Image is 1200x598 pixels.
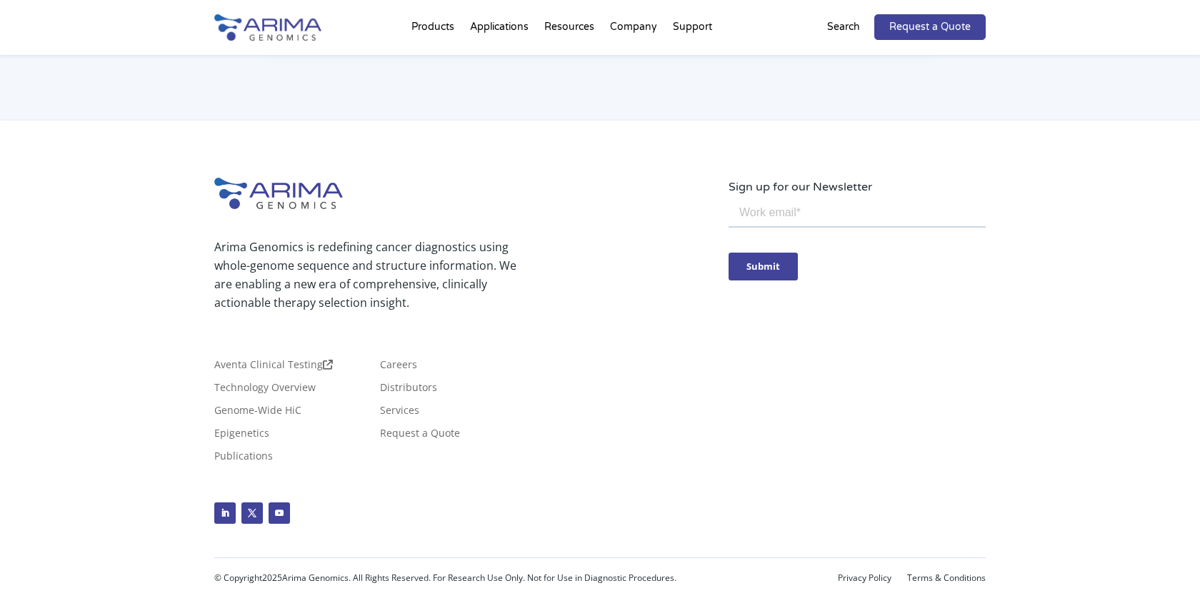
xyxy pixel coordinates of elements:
[380,382,437,398] a: Distributors
[214,382,316,398] a: Technology Overview
[827,18,860,36] p: Search
[214,428,269,444] a: Epigenetics
[262,572,282,584] span: 2025
[214,360,333,375] a: Aventa Clinical Testing
[838,573,891,583] a: Privacy Policy
[380,428,460,444] a: Request a Quote
[214,14,321,41] img: Arima-Genomics-logo
[214,569,793,587] p: © Copyright Arima Genomics. All Rights Reserved. For Research Use Only. Not for Use in Diagnostic...
[214,178,343,209] img: Arima-Genomics-logo
[214,405,301,421] a: Genome-Wide HiC
[729,178,986,196] p: Sign up for our Newsletter
[874,14,986,40] a: Request a Quote
[214,502,236,524] a: Follow on LinkedIn
[907,573,986,583] a: Terms & Conditions
[214,451,273,467] a: Publications
[729,196,986,290] iframe: Form 0
[241,502,263,524] a: Follow on X
[214,238,523,312] p: Arima Genomics is redefining cancer diagnostics using whole-genome sequence and structure informa...
[269,502,290,524] a: Follow on Youtube
[380,360,417,375] a: Careers
[380,405,419,421] a: Services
